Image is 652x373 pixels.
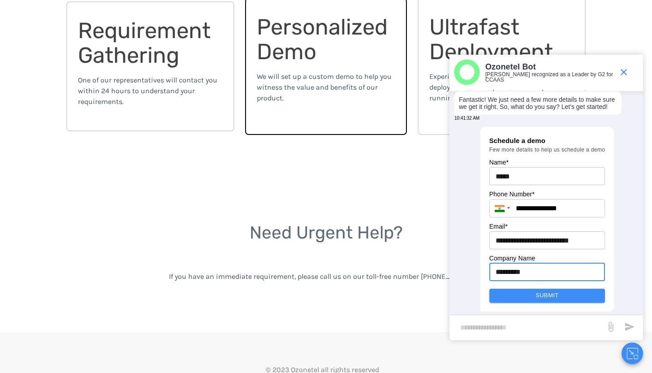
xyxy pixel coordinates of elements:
[489,190,605,199] p: Phone Number *
[489,254,605,263] p: Company Name
[615,63,633,81] span: end chat or minimize
[485,62,614,72] p: Ozonetel Bot
[257,14,393,65] span: Personalized Demo
[459,96,617,110] p: Fantastic! We just need a few more details to make sure we get it right. So, what do you say? Let...
[454,116,479,121] span: 10:41:32 AM
[429,14,553,65] span: Ultrafast Deployment
[429,72,560,102] span: Experience the industry's fastest deployments. Have your solution up and running within 24 hours.
[454,59,480,85] img: header
[622,343,643,364] button: Close chat
[489,147,605,153] span: Few more details to help us schedule a demo
[489,136,605,146] p: Schedule a demo
[78,17,216,68] span: Requirement Gathering
[485,72,614,82] p: [PERSON_NAME] recognized as a Leader by G2 for CCAAS
[250,222,403,243] span: Need Urgent Help?
[169,272,483,281] span: If you have an immediate requirement, please call us on our toll-free number [PHONE_NUMBER].
[489,158,605,167] p: Name *
[489,289,605,303] button: Submit
[489,199,513,218] div: India: + 91
[257,72,392,102] span: We will set up a custom demo to help you witness the value and benefits of our product.
[78,76,217,106] span: One of our representatives will contact you within 24 hours to understand your requirements.
[489,222,605,231] p: Email *
[454,320,601,336] div: new-msg-input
